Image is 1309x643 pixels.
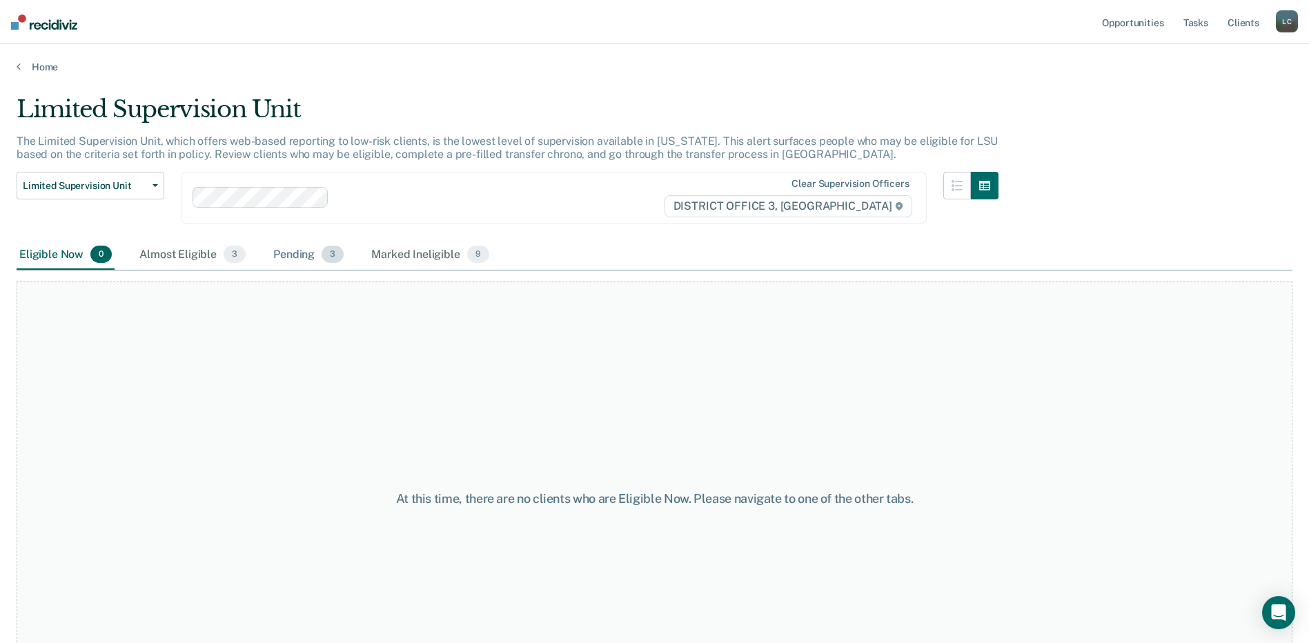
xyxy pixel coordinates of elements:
span: 3 [322,246,344,264]
div: Almost Eligible3 [137,240,248,270]
img: Recidiviz [11,14,77,30]
div: Limited Supervision Unit [17,95,998,135]
div: Open Intercom Messenger [1262,596,1295,629]
span: Limited Supervision Unit [23,180,147,192]
div: Pending3 [270,240,346,270]
span: 3 [224,246,246,264]
button: LC [1276,10,1298,32]
button: Limited Supervision Unit [17,172,164,199]
span: 0 [90,246,112,264]
p: The Limited Supervision Unit, which offers web-based reporting to low-risk clients, is the lowest... [17,135,998,161]
div: Clear supervision officers [791,178,909,190]
div: Marked Ineligible9 [368,240,492,270]
div: L C [1276,10,1298,32]
span: 9 [467,246,489,264]
a: Home [17,61,1292,73]
div: At this time, there are no clients who are Eligible Now. Please navigate to one of the other tabs. [336,491,974,506]
div: Eligible Now0 [17,240,115,270]
span: DISTRICT OFFICE 3, [GEOGRAPHIC_DATA] [665,195,912,217]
